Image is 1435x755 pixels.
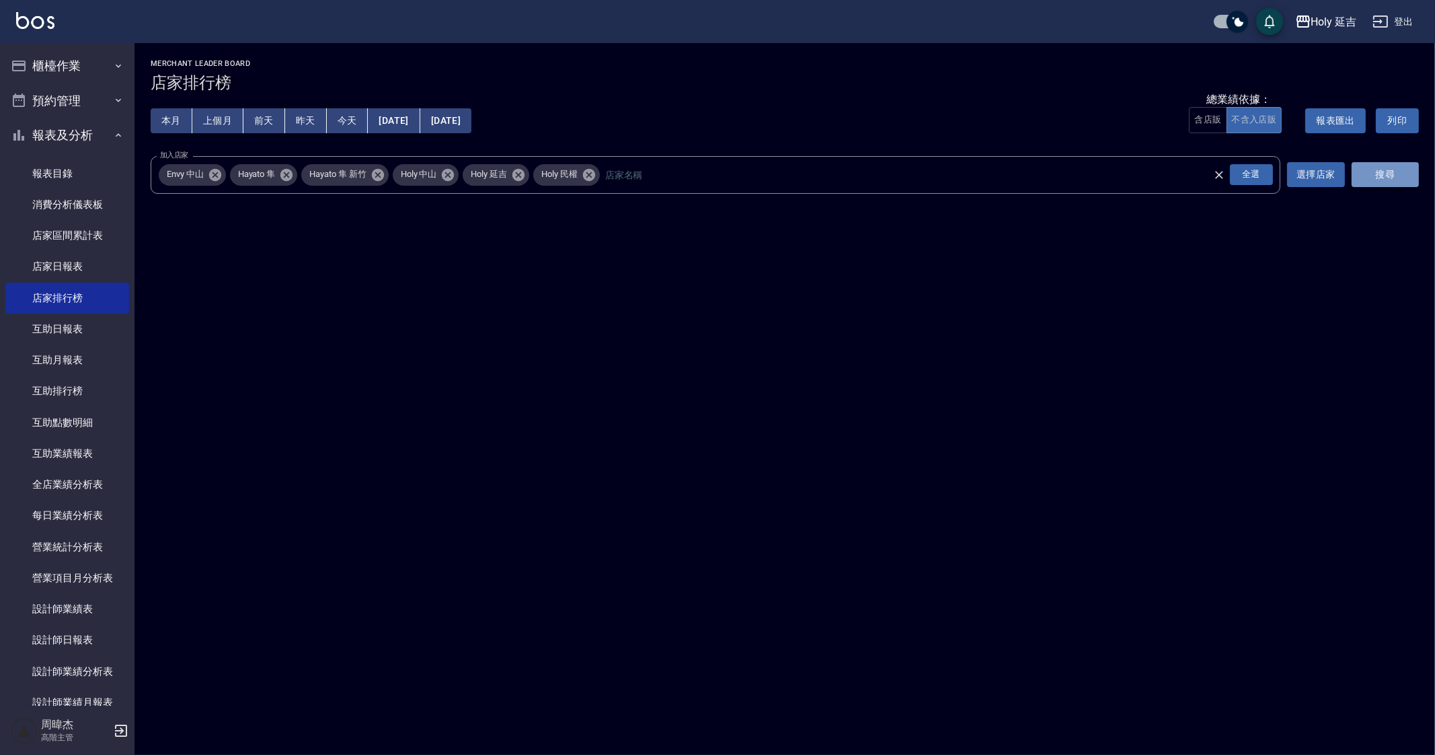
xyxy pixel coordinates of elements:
div: Holy 延吉 [1311,13,1357,30]
a: 店家日報表 [5,251,129,282]
span: Holy 中山 [393,168,445,181]
div: Holy 民權 [533,164,600,186]
h3: 店家排行榜 [151,73,1419,92]
a: 設計師業績月報表 [5,687,129,718]
button: 報表及分析 [5,118,129,153]
button: 櫃檯作業 [5,48,129,83]
img: Logo [16,12,54,29]
a: 營業統計分析表 [5,532,129,563]
a: 互助點數明細 [5,407,129,438]
button: Holy 延吉 [1290,8,1362,36]
div: Envy 中山 [159,164,226,186]
button: Clear [1210,166,1229,184]
button: 選擇店家 [1287,162,1345,187]
a: 消費分析儀表板 [5,189,129,220]
a: 設計師業績分析表 [5,656,129,687]
div: Hayato 隼 新竹 [301,164,388,186]
button: 報表匯出 [1305,108,1366,133]
span: Holy 延吉 [463,168,515,181]
button: 列印 [1376,108,1419,133]
a: 全店業績分析表 [5,469,129,500]
a: 營業項目月分析表 [5,563,129,594]
button: 預約管理 [5,83,129,118]
button: 不含入店販 [1227,107,1282,133]
a: 互助月報表 [5,345,129,375]
a: 設計師業績表 [5,594,129,624]
button: 登出 [1367,9,1419,34]
span: Holy 民權 [533,168,586,181]
button: 搜尋 [1352,162,1419,187]
button: 上個月 [192,108,243,133]
div: Holy 中山 [393,164,459,186]
button: [DATE] [420,108,471,133]
button: 前天 [243,108,285,133]
button: [DATE] [368,108,420,133]
a: 互助排行榜 [5,375,129,406]
a: 報表目錄 [5,158,129,189]
h2: Merchant Leader Board [151,59,1419,68]
a: 每日業績分析表 [5,500,129,531]
button: 含店販 [1189,107,1227,133]
div: 總業績依據： [1206,93,1271,107]
h5: 周暐杰 [41,718,110,731]
input: 店家名稱 [602,163,1237,186]
img: Person [11,717,38,744]
div: 全選 [1230,164,1273,185]
span: Hayato 隼 新竹 [301,168,374,181]
span: Envy 中山 [159,168,212,181]
button: Open [1227,161,1276,188]
button: 昨天 [285,108,327,133]
a: 報表匯出 [1295,114,1366,127]
a: 互助日報表 [5,314,129,345]
div: Hayato 隼 [230,164,298,186]
button: save [1256,8,1283,35]
div: Holy 延吉 [463,164,529,186]
a: 互助業績報表 [5,438,129,469]
a: 店家區間累計表 [5,220,129,251]
span: Hayato 隼 [230,168,284,181]
button: 今天 [327,108,369,133]
a: 店家排行榜 [5,283,129,314]
button: 本月 [151,108,192,133]
a: 設計師日報表 [5,624,129,655]
p: 高階主管 [41,731,110,744]
label: 加入店家 [160,150,188,160]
